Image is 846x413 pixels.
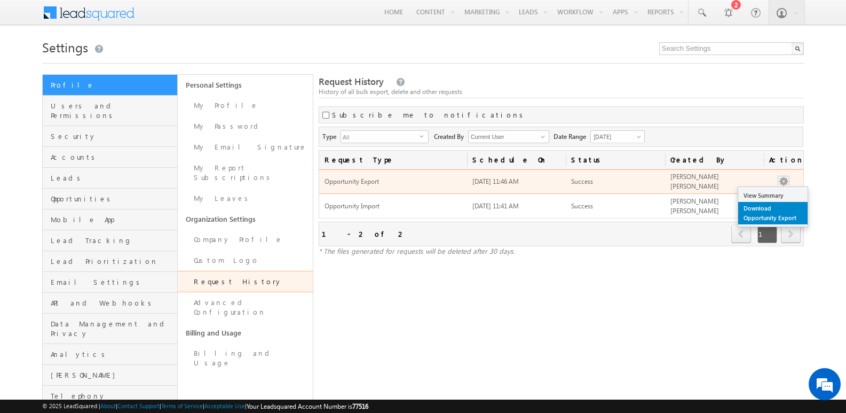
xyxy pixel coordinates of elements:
[51,391,175,401] span: Telephony
[51,277,175,287] span: Email Settings
[571,177,593,185] span: Success
[161,402,203,409] a: Terms of Service
[325,202,462,211] span: Opportunity Import
[178,188,313,209] a: My Leaves
[738,202,808,224] a: Download Opportunity Export
[43,209,177,230] a: Mobile App
[51,319,175,338] span: Data Management and Privacy
[352,402,368,410] span: 77516
[178,209,313,229] a: Organization Settings
[42,38,88,56] span: Settings
[51,152,175,162] span: Accounts
[757,225,777,243] span: 1
[665,151,764,169] a: Created By
[43,96,177,126] a: Users and Permissions
[51,101,175,120] span: Users and Permissions
[590,130,645,143] a: [DATE]
[178,116,313,137] a: My Password
[535,131,548,142] a: Show All Items
[51,194,175,204] span: Opportunities
[781,225,801,243] span: next
[51,298,175,308] span: API and Webhooks
[43,75,177,96] a: Profile
[51,173,175,183] span: Leads
[319,246,515,255] span: * The files generated for requests will be deleted after 30 days.
[341,131,420,143] span: All
[571,202,593,210] span: Success
[51,370,175,380] span: [PERSON_NAME]
[731,226,752,243] a: prev
[43,251,177,272] a: Lead Prioritization
[341,130,429,143] div: All
[472,177,519,185] span: [DATE] 11:46 AM
[178,137,313,158] a: My Email Signature
[42,401,368,411] span: © 2025 LeadSquared | | | | |
[178,95,313,116] a: My Profile
[566,151,665,169] a: Status
[43,344,177,365] a: Analytics
[332,110,527,120] label: Subscribe me to notifications
[43,230,177,251] a: Lead Tracking
[43,147,177,168] a: Accounts
[670,197,719,215] span: [PERSON_NAME] [PERSON_NAME]
[472,202,519,210] span: [DATE] 11:41 AM
[178,271,313,292] a: Request History
[43,365,177,386] a: [PERSON_NAME]
[43,386,177,407] a: Telephony
[319,75,384,88] span: Request History
[325,177,462,186] span: Opportunity Export
[670,173,719,190] span: [PERSON_NAME] [PERSON_NAME]
[178,323,313,343] a: Billing and Usage
[178,292,313,323] a: Advanced Configuration
[51,80,175,90] span: Profile
[204,402,245,409] a: Acceptable Use
[781,226,801,243] a: next
[554,130,590,142] span: Date Range
[51,131,175,141] span: Security
[764,151,803,169] span: Actions
[51,256,175,266] span: Lead Prioritization
[100,402,116,409] a: About
[43,272,177,293] a: Email Settings
[51,349,175,359] span: Analytics
[659,42,804,55] input: Search Settings
[43,189,177,209] a: Opportunities
[319,151,468,169] a: Request Type
[178,75,313,95] a: Personal Settings
[434,130,468,142] span: Created By
[591,132,642,142] span: [DATE]
[43,314,177,344] a: Data Management and Privacy
[43,168,177,189] a: Leads
[738,189,808,202] a: View Summary
[43,293,177,314] a: API and Webhooks
[247,402,368,410] span: Your Leadsquared Account Number is
[322,228,406,240] div: 1 - 2 of 2
[43,126,177,147] a: Security
[178,229,313,250] a: Company Profile
[117,402,160,409] a: Contact Support
[420,134,428,138] span: select
[467,151,566,169] a: Schedule On
[51,215,175,224] span: Mobile App
[468,130,549,143] input: Type to Search
[51,236,175,245] span: Lead Tracking
[178,343,313,373] a: Billing and Usage
[322,130,341,142] span: Type
[178,250,313,271] a: Custom Logo
[319,87,804,97] div: History of all bulk export, delete and other requests
[731,225,751,243] span: prev
[178,158,313,188] a: My Report Subscriptions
